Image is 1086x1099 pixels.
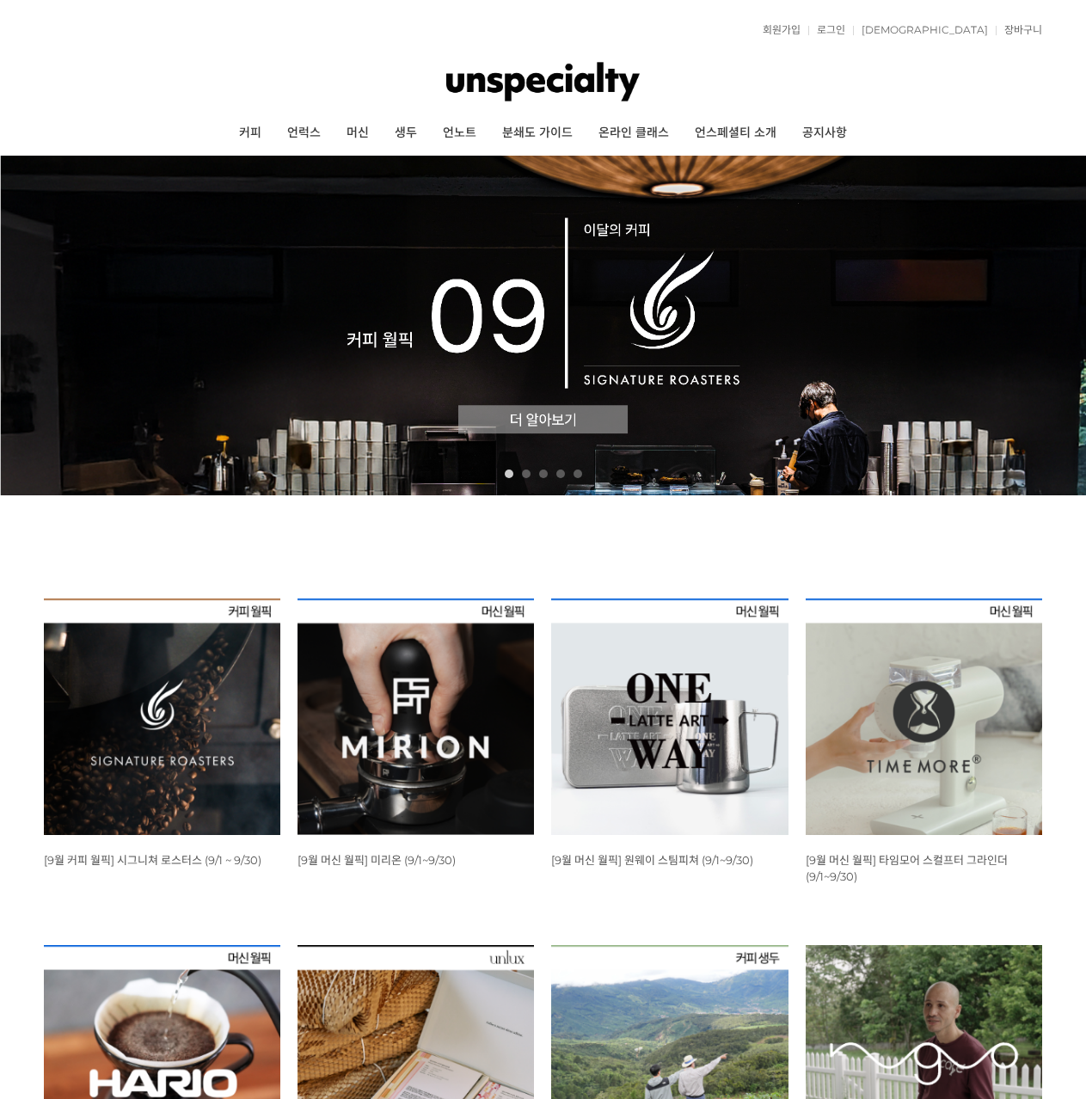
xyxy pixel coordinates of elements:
[574,470,582,478] a: 5
[334,112,382,155] a: 머신
[996,25,1042,35] a: 장바구니
[682,112,789,155] a: 언스페셜티 소개
[298,853,456,867] a: [9월 머신 월픽] 미리온 (9/1~9/30)
[539,470,548,478] a: 3
[522,470,531,478] a: 2
[44,853,261,867] a: [9월 커피 월픽] 시그니쳐 로스터스 (9/1 ~ 9/30)
[382,112,430,155] a: 생두
[446,56,640,107] img: 언스페셜티 몰
[505,470,513,478] a: 1
[430,112,489,155] a: 언노트
[808,25,845,35] a: 로그인
[789,112,860,155] a: 공지사항
[556,470,565,478] a: 4
[551,599,788,835] img: 9월 머신 월픽 원웨이 스팀피쳐
[586,112,682,155] a: 온라인 클래스
[489,112,586,155] a: 분쇄도 가이드
[551,853,753,867] a: [9월 머신 월픽] 원웨이 스팀피쳐 (9/1~9/30)
[853,25,988,35] a: [DEMOGRAPHIC_DATA]
[806,599,1042,835] img: 9월 머신 월픽 타임모어 스컬프터
[754,25,801,35] a: 회원가입
[44,599,280,835] img: [9월 커피 월픽] 시그니쳐 로스터스 (9/1 ~ 9/30)
[274,112,334,155] a: 언럭스
[298,599,534,835] img: 9월 머신 월픽 미리온
[806,853,1008,883] a: [9월 머신 월픽] 타임모어 스컬프터 그라인더 (9/1~9/30)
[226,112,274,155] a: 커피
